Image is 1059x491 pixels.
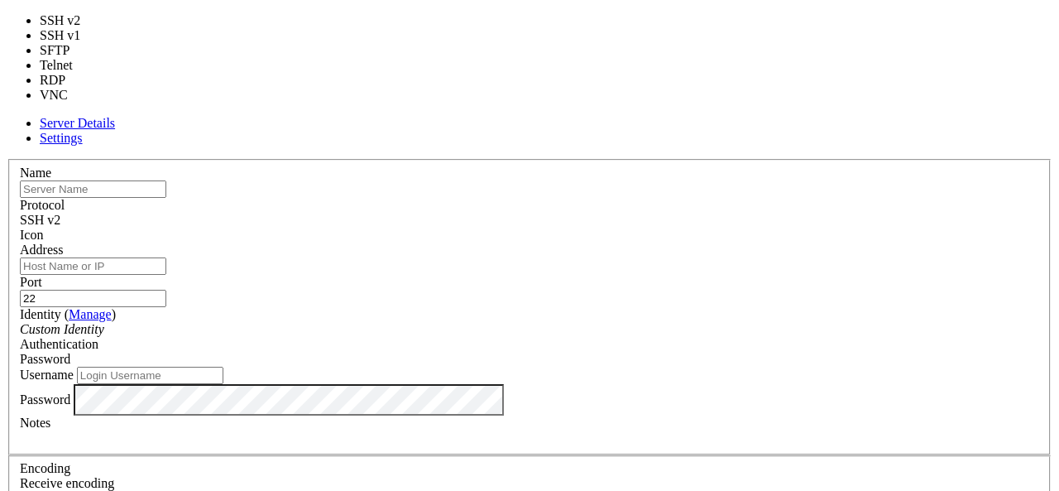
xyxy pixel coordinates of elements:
[20,213,1039,228] div: SSH v2
[65,307,116,321] span: ( )
[40,43,98,58] li: SFTP
[20,461,70,475] label: Encoding
[20,416,50,430] label: Notes
[40,131,83,145] a: Settings
[20,307,116,321] label: Identity
[20,352,70,366] span: Password
[40,73,98,88] li: RDP
[20,258,166,275] input: Host Name or IP
[20,181,166,198] input: Server Name
[69,307,112,321] a: Manage
[40,88,98,103] li: VNC
[20,228,43,242] label: Icon
[20,476,114,490] label: Set the expected encoding for data received from the host. If the encodings do not match, visual ...
[20,368,74,382] label: Username
[20,352,1039,367] div: Password
[20,392,70,406] label: Password
[20,290,166,307] input: Port Number
[40,13,98,28] li: SSH v2
[20,275,42,289] label: Port
[20,243,63,257] label: Address
[20,322,104,336] i: Custom Identity
[20,322,1039,337] div: Custom Identity
[77,367,223,384] input: Login Username
[20,198,65,212] label: Protocol
[20,213,60,227] span: SSH v2
[20,166,51,180] label: Name
[40,58,98,73] li: Telnet
[20,337,98,351] label: Authentication
[40,28,98,43] li: SSH v1
[40,116,115,130] a: Server Details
